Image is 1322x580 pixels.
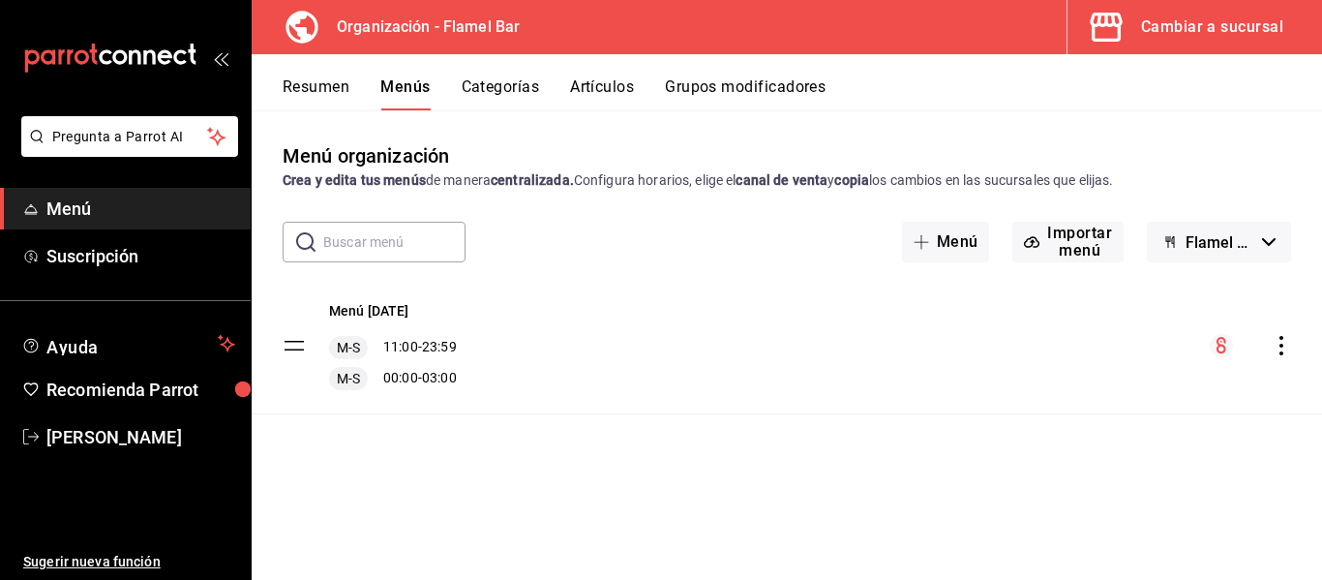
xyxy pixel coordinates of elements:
[1012,222,1124,262] button: Importar menú
[213,50,228,66] button: open_drawer_menu
[902,222,990,262] button: Menú
[329,301,409,321] button: Menú [DATE]
[283,172,426,188] strong: Crea y edita tus menús
[570,77,634,110] button: Artículos
[46,377,235,403] span: Recomienda Parrot
[1186,233,1254,252] span: Flamel Bar - Borrador
[329,367,457,390] div: 00:00 - 03:00
[333,338,364,357] span: M-S
[491,172,574,188] strong: centralizada.
[834,172,869,188] strong: copia
[333,369,364,388] span: M-S
[46,332,210,355] span: Ayuda
[46,424,235,450] span: [PERSON_NAME]
[1272,336,1291,355] button: actions
[283,334,306,357] button: drag
[46,196,235,222] span: Menú
[462,77,540,110] button: Categorías
[665,77,826,110] button: Grupos modificadores
[46,243,235,269] span: Suscripción
[323,223,466,261] input: Buscar menú
[329,336,457,359] div: 11:00 - 23:59
[1141,14,1283,41] div: Cambiar a sucursal
[21,116,238,157] button: Pregunta a Parrot AI
[283,77,1322,110] div: navigation tabs
[23,552,235,572] span: Sugerir nueva función
[1147,222,1291,262] button: Flamel Bar - Borrador
[252,278,1322,414] table: menu-maker-table
[283,170,1291,191] div: de manera Configura horarios, elige el y los cambios en las sucursales que elijas.
[283,77,349,110] button: Resumen
[52,127,208,147] span: Pregunta a Parrot AI
[380,77,430,110] button: Menús
[283,141,449,170] div: Menú organización
[736,172,827,188] strong: canal de venta
[321,15,520,39] h3: Organización - Flamel Bar
[14,140,238,161] a: Pregunta a Parrot AI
